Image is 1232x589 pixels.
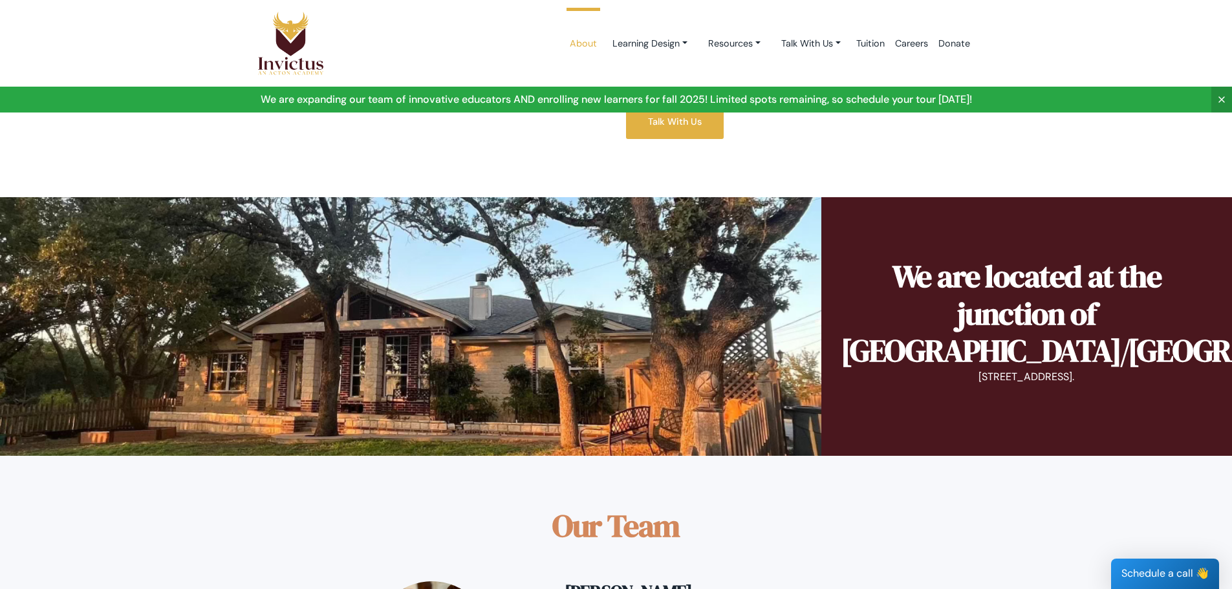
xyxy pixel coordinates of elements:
a: Talk With Us [771,32,851,56]
p: [STREET_ADDRESS]. [841,370,1213,385]
img: tab_keywords_by_traffic_grey.svg [129,75,139,85]
h2: Our Team [257,508,975,545]
a: Resources [698,32,771,56]
div: Domain: [DOMAIN_NAME] [34,34,142,44]
img: website_grey.svg [21,34,31,44]
h2: We are located at the junction of [GEOGRAPHIC_DATA]/[GEOGRAPHIC_DATA]/[GEOGRAPHIC_DATA] [841,258,1213,370]
a: About [565,16,602,71]
img: tab_domain_overview_orange.svg [35,75,45,85]
img: Logo [257,11,325,76]
div: Domain Overview [49,76,116,85]
a: Learning Design [602,32,698,56]
a: Donate [933,16,975,71]
a: Talk With Us [626,105,724,139]
div: Schedule a call 👋 [1111,559,1219,589]
div: v 4.0.25 [36,21,63,31]
a: Tuition [851,16,890,71]
img: logo_orange.svg [21,21,31,31]
div: Keywords by Traffic [143,76,218,85]
a: Careers [890,16,933,71]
